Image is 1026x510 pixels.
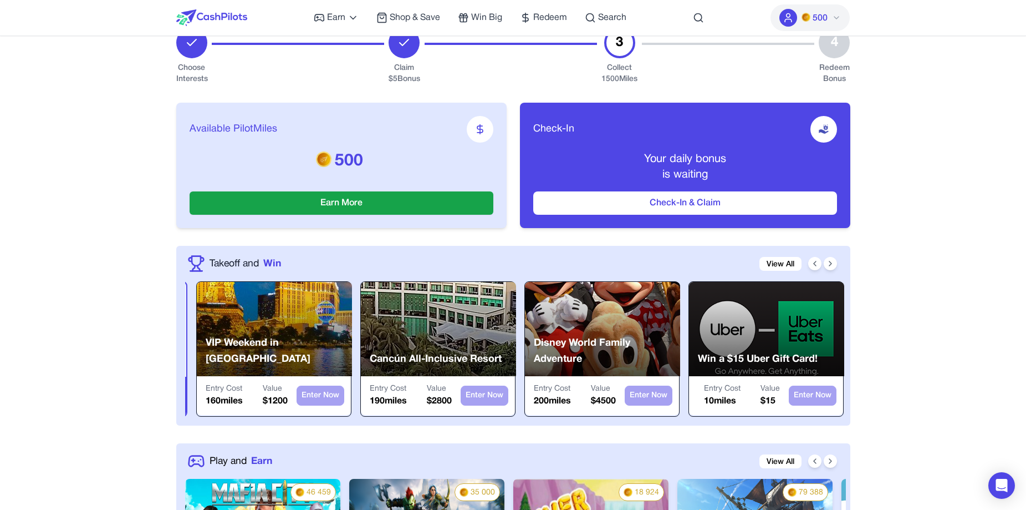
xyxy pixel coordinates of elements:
[760,383,780,395] p: Value
[206,383,243,395] p: Entry Cost
[759,257,802,271] a: View All
[704,383,741,395] p: Entry Cost
[190,122,277,137] span: Available PilotMiles
[534,335,680,368] p: Disney World Family Adventure
[624,488,632,497] img: PMs
[176,9,247,26] img: CashPilots Logo
[471,487,495,498] span: 35 000
[788,488,797,497] img: PMs
[818,124,829,135] img: receive-dollar
[760,395,780,408] p: $ 15
[370,351,502,367] p: Cancún All-Inclusive Resort
[601,63,637,85] div: Collect 1500 Miles
[770,4,850,31] button: PMs500
[210,256,259,271] span: Takeoff and
[314,11,359,24] a: Earn
[585,11,626,24] a: Search
[598,11,626,24] span: Search
[210,454,272,468] a: Play andEarn
[533,11,567,24] span: Redeem
[591,383,616,395] p: Value
[370,395,407,408] p: 190 miles
[263,256,281,271] span: Win
[625,386,672,406] button: Enter Now
[251,454,272,468] span: Earn
[389,63,420,85] div: Claim $ 5 Bonus
[471,11,502,24] span: Win Big
[799,487,823,498] span: 79 388
[427,395,452,408] p: $ 2800
[190,152,493,171] p: 500
[370,383,407,395] p: Entry Cost
[591,395,616,408] p: $ 4500
[533,152,837,167] p: Your daily bonus
[534,383,571,395] p: Entry Cost
[802,13,810,22] img: PMs
[263,395,288,408] p: $ 1200
[206,335,352,368] p: VIP Weekend in [GEOGRAPHIC_DATA]
[427,383,452,395] p: Value
[210,256,281,271] a: Takeoff andWin
[704,395,741,408] p: 10 miles
[604,27,635,58] div: 3
[819,27,850,58] div: 4
[458,11,502,24] a: Win Big
[635,487,659,498] span: 18 924
[263,383,288,395] p: Value
[307,487,331,498] span: 46 459
[988,472,1015,499] div: Open Intercom Messenger
[662,170,708,180] span: is waiting
[533,191,837,215] button: Check-In & Claim
[176,63,207,85] div: Choose Interests
[210,454,247,468] span: Play and
[759,455,802,468] a: View All
[698,351,818,367] p: Win a $15 Uber Gift Card!
[376,11,440,24] a: Shop & Save
[206,395,243,408] p: 160 miles
[295,488,304,497] img: PMs
[327,11,345,24] span: Earn
[520,11,567,24] a: Redeem
[789,386,836,406] button: Enter Now
[297,386,344,406] button: Enter Now
[819,63,850,85] div: Redeem Bonus
[316,151,331,166] img: PMs
[533,122,574,137] span: Check-In
[190,191,493,215] button: Earn More
[534,395,571,408] p: 200 miles
[460,488,468,497] img: PMs
[813,12,828,25] span: 500
[461,386,508,406] button: Enter Now
[390,11,440,24] span: Shop & Save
